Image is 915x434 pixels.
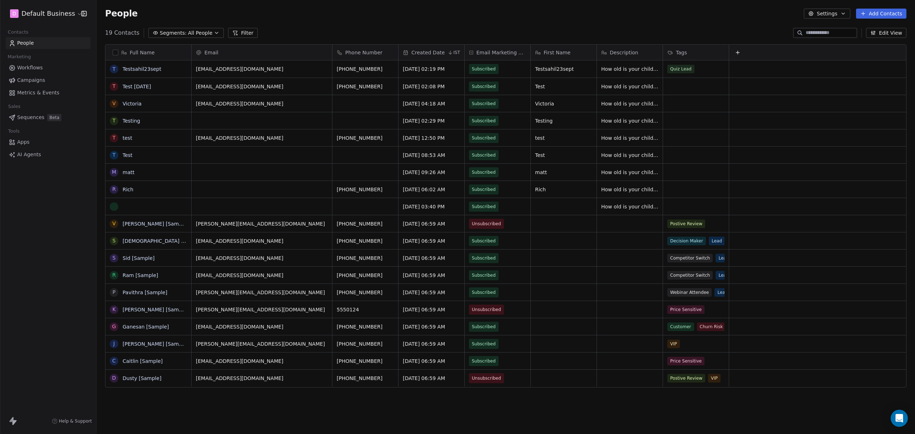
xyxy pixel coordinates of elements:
[112,374,116,382] div: D
[472,65,496,73] span: Subscribed
[123,238,204,244] a: [DEMOGRAPHIC_DATA] [Sample]
[228,28,258,38] button: Filter
[403,340,460,347] span: [DATE] 06:59 AM
[112,186,116,193] div: R
[21,9,75,18] span: Default Business
[472,83,496,90] span: Subscribed
[472,134,496,142] span: Subscribed
[610,49,638,56] span: Description
[472,203,496,210] span: Subscribed
[535,169,592,176] span: matt
[196,306,328,313] span: [PERSON_NAME][EMAIL_ADDRESS][DOMAIN_NAME]
[403,186,460,193] span: [DATE] 06:02 AM
[337,357,394,365] span: [PHONE_NUMBER]
[196,100,328,107] span: [EMAIL_ADDRESS][DOMAIN_NAME]
[535,152,592,159] span: Test
[472,289,496,296] span: Subscribed
[105,45,191,60] div: Full Name
[403,100,460,107] span: [DATE] 04:18 AM
[535,65,592,73] span: Testsahil23sept
[123,101,142,107] a: Victoria
[123,221,188,227] a: [PERSON_NAME] [Sample]
[113,151,116,159] div: T
[337,323,394,330] span: [PHONE_NUMBER]
[708,374,721,383] span: VIP
[472,117,496,124] span: Subscribed
[337,83,394,90] span: [PHONE_NUMBER]
[465,45,530,60] div: Email Marketing Consent
[544,49,570,56] span: First Name
[337,134,394,142] span: [PHONE_NUMBER]
[667,305,704,314] span: Price Sensitive
[697,322,726,331] span: Churn Risk
[112,100,116,107] div: V
[204,49,218,56] span: Email
[337,255,394,262] span: [PHONE_NUMBER]
[601,117,658,124] span: How old is your child? : Under 7 How would you describe the alignment of your child's teeth? : a)...
[123,375,162,381] a: Dusty [Sample]
[13,10,16,17] span: D
[403,203,460,210] span: [DATE] 03:40 PM
[112,306,115,313] div: K
[17,77,45,84] span: Campaigns
[337,186,394,193] span: [PHONE_NUMBER]
[601,152,658,159] span: How old is your child? : 7–9 How would you describe the alignment of your child's teeth? : b) Sli...
[403,152,460,159] span: [DATE] 08:53 AM
[17,39,34,47] span: People
[472,375,501,382] span: Unsubscribed
[714,288,731,297] span: Lead
[601,169,658,176] span: How old is your child? : 7–9 How would you describe the alignment of your child's teeth? : b) Sli...
[403,169,460,176] span: [DATE] 09:26 AM
[601,100,658,107] span: How old is your child? : Over 15 How would you describe the alignment of your child's teeth? : d)...
[535,83,592,90] span: Test
[196,134,328,142] span: [EMAIL_ADDRESS][DOMAIN_NAME]
[6,87,90,99] a: Metrics & Events
[113,134,116,142] div: t
[123,152,133,158] a: Test
[160,29,187,37] span: Segments:
[663,45,729,60] div: Tags
[667,254,713,262] span: Competitor Switch
[113,117,116,124] div: T
[196,255,328,262] span: [EMAIL_ADDRESS][DOMAIN_NAME]
[123,324,169,330] a: Ganesan [Sample]
[123,341,188,347] a: [PERSON_NAME] [Sample]
[105,8,138,19] span: People
[472,323,496,330] span: Subscribed
[403,375,460,382] span: [DATE] 06:59 AM
[5,51,34,62] span: Marketing
[337,289,394,296] span: [PHONE_NUMBER]
[5,126,23,137] span: Tools
[130,49,155,56] span: Full Name
[472,306,501,313] span: Unsubscribed
[453,50,460,55] span: IST
[472,220,501,227] span: Unsubscribed
[345,49,382,56] span: Phone Number
[59,418,92,424] span: Help & Support
[6,37,90,49] a: People
[535,100,592,107] span: Victoria
[337,340,394,347] span: [PHONE_NUMBER]
[535,186,592,193] span: Rich
[716,271,732,280] span: Lead
[188,29,212,37] span: All People
[123,272,158,278] a: Ram [Sample]
[6,112,90,123] a: SequencesBeta
[105,29,139,37] span: 19 Contacts
[337,306,394,313] span: 5550124
[6,74,90,86] a: Campaigns
[17,89,59,97] span: Metrics & Events
[192,60,907,410] div: grid
[337,272,394,279] span: [PHONE_NUMBER]
[667,374,705,383] span: Postive Review
[601,83,658,90] span: How old is your child? : Under 7 How would you describe the alignment of your child's teeth? : a)...
[472,272,496,279] span: Subscribed
[472,255,496,262] span: Subscribed
[5,101,24,112] span: Sales
[403,220,460,227] span: [DATE] 06:59 AM
[196,340,328,347] span: [PERSON_NAME][EMAIL_ADDRESS][DOMAIN_NAME]
[337,65,394,73] span: [PHONE_NUMBER]
[856,9,906,19] button: Add Contacts
[403,117,460,124] span: [DATE] 02:29 PM
[113,340,115,347] div: J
